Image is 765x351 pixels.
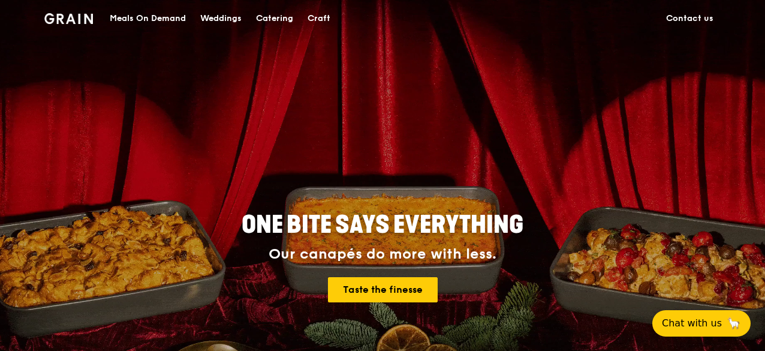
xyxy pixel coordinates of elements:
div: Craft [308,1,330,37]
a: Weddings [193,1,249,37]
a: Taste the finesse [328,277,438,302]
span: 🦙 [727,316,741,331]
div: Meals On Demand [110,1,186,37]
a: Contact us [659,1,721,37]
div: Our canapés do more with less. [167,246,598,263]
span: ONE BITE SAYS EVERYTHING [242,211,523,239]
span: Chat with us [662,316,722,331]
a: Catering [249,1,300,37]
a: Craft [300,1,338,37]
img: Grain [44,13,93,24]
button: Chat with us🦙 [652,310,751,337]
div: Catering [256,1,293,37]
div: Weddings [200,1,242,37]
